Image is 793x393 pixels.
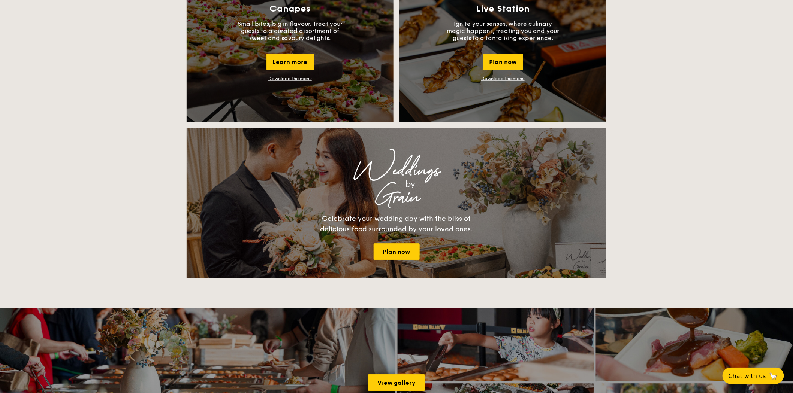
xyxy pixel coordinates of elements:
[723,368,784,384] button: Chat with us🦙
[253,191,540,204] div: Grain
[769,372,778,380] span: 🦙
[312,213,481,234] div: Celebrate your wedding day with the bliss of delicious food surrounded by your loved ones.
[268,76,312,81] a: Download the menu
[280,177,540,191] div: by
[374,243,420,260] a: Plan now
[234,20,346,42] p: Small bites, big in flavour. Treat your guests to a curated assortment of sweet and savoury delig...
[253,164,540,177] div: Weddings
[368,374,425,391] a: View gallery
[483,54,523,70] div: Plan now
[729,372,766,380] span: Chat with us
[270,4,311,14] h3: Canapes
[266,54,314,70] div: Learn more
[476,4,530,14] h3: Live Station
[481,76,525,81] a: Download the menu
[447,20,559,42] p: Ignite your senses, where culinary magic happens, treating you and your guests to a tantalising e...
